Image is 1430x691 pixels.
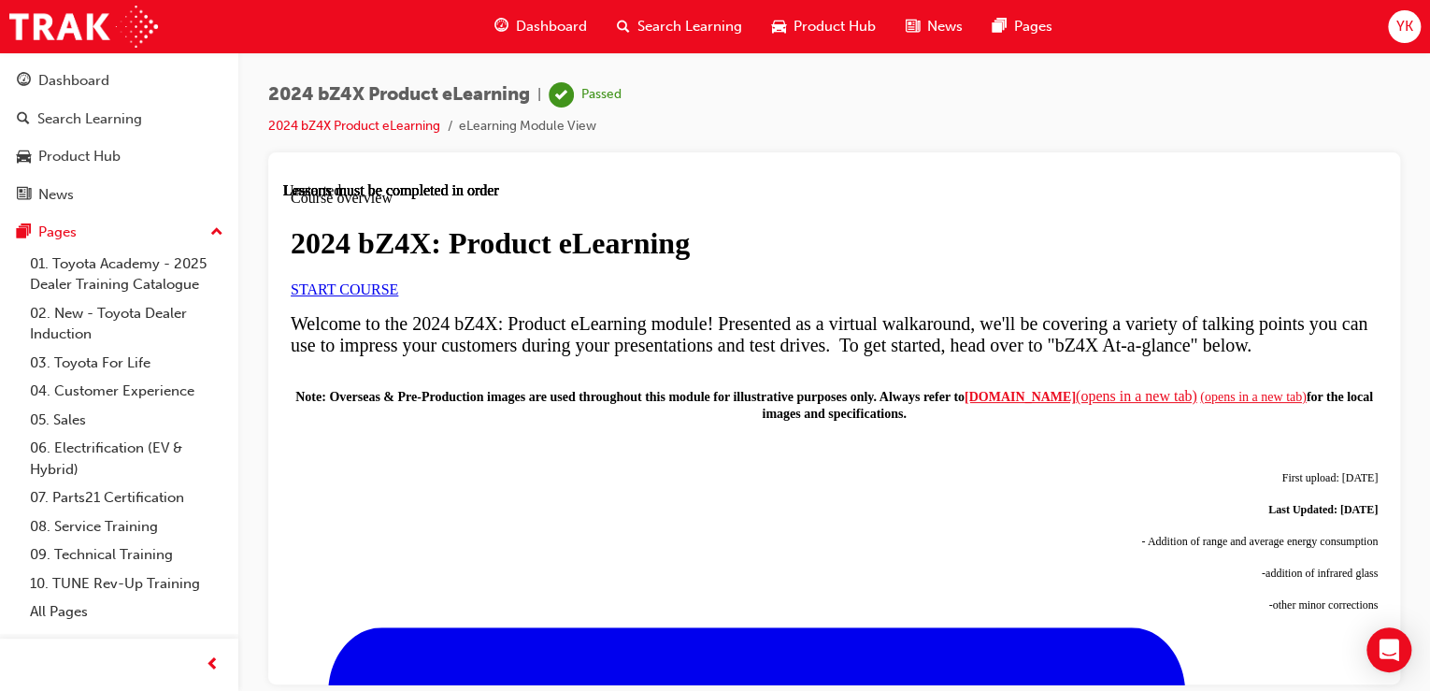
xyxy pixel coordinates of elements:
span: 2024 bZ4X Product eLearning [268,84,530,106]
a: guage-iconDashboard [479,7,602,46]
span: - Addition of range and average energy consumption [858,353,1094,366]
div: Product Hub [38,146,121,167]
span: learningRecordVerb_PASS-icon [549,82,574,108]
span: Dashboard [516,16,587,37]
span: (opens in a new tab) [793,206,914,222]
span: News [927,16,963,37]
li: eLearning Module View [459,116,596,137]
a: news-iconNews [891,7,978,46]
span: car-icon [17,149,31,166]
div: Open Intercom Messenger [1366,627,1411,672]
a: 10. TUNE Rev-Up Training [22,569,231,598]
span: guage-icon [17,73,31,90]
span: pages-icon [993,15,1007,38]
a: (opens in a new tab) [917,208,1023,222]
a: 04. Customer Experience [22,377,231,406]
a: car-iconProduct Hub [757,7,891,46]
a: 06. Electrification (EV & Hybrid) [22,434,231,483]
div: Search Learning [37,108,142,130]
div: News [38,184,74,206]
a: 09. Technical Training [22,540,231,569]
span: -other minor corrections [985,416,1094,429]
div: Pages [38,222,77,243]
a: 05. Sales [22,406,231,435]
a: 02. New - Toyota Dealer Induction [22,299,231,349]
span: Welcome to the 2024 bZ4X: Product eLearning module! Presented as a virtual walkaround, we'll be c... [7,131,1084,173]
a: Search Learning [7,102,231,137]
button: DashboardSearch LearningProduct HubNews [7,60,231,215]
a: search-iconSearch Learning [602,7,757,46]
a: pages-iconPages [978,7,1067,46]
a: All Pages [22,597,231,626]
span: First upload: [DATE] [998,289,1094,302]
span: guage-icon [494,15,508,38]
a: 2024 bZ4X Product eLearning [268,118,440,134]
a: 01. Toyota Academy - 2025 Dealer Training Catalogue [22,250,231,299]
a: Product Hub [7,139,231,174]
span: news-icon [17,187,31,204]
strong: Last Updated: [DATE] [985,321,1094,334]
a: Dashboard [7,64,231,98]
span: Note: Overseas & Pre-Production images are used throughout this module for illustrative purposes ... [12,208,681,222]
span: search-icon [617,15,630,38]
strong: for the local images and specifications. [479,208,1090,238]
span: YK [1395,16,1412,37]
span: Search Learning [637,16,742,37]
a: 03. Toyota For Life [22,349,231,378]
button: Pages [7,215,231,250]
img: Trak [9,6,158,48]
div: Passed [581,86,622,104]
button: YK [1388,10,1421,43]
span: pages-icon [17,224,31,241]
span: [DOMAIN_NAME] [681,208,793,222]
a: START COURSE [7,99,115,115]
a: 08. Service Training [22,512,231,541]
span: prev-icon [206,654,220,677]
span: search-icon [17,111,30,128]
h1: 2024 bZ4X: Product eLearning [7,44,1094,79]
span: | [537,84,541,106]
span: up-icon [210,221,223,245]
span: Product Hub [794,16,876,37]
a: 07. Parts21 Certification [22,483,231,512]
span: Pages [1014,16,1052,37]
div: Dashboard [38,70,109,92]
a: News [7,178,231,212]
span: car-icon [772,15,786,38]
a: [DOMAIN_NAME](opens in a new tab) [681,206,914,222]
span: -addition of infrared glass [979,384,1094,397]
span: news-icon [906,15,920,38]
